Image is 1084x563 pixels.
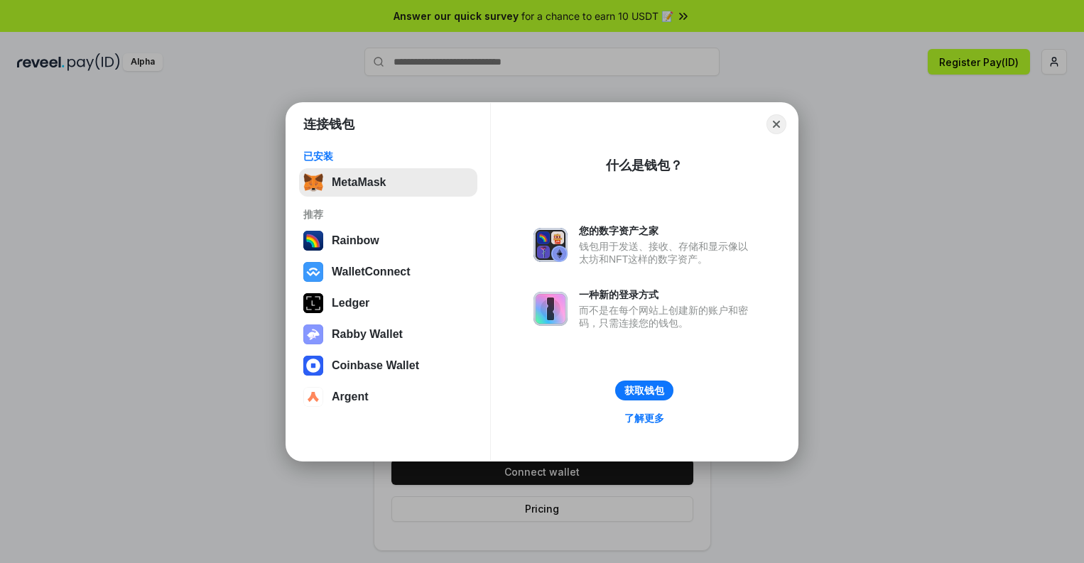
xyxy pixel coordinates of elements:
img: svg+xml,%3Csvg%20xmlns%3D%22http%3A%2F%2Fwww.w3.org%2F2000%2Fsvg%22%20fill%3D%22none%22%20viewBox... [533,228,568,262]
div: WalletConnect [332,266,411,278]
button: Rainbow [299,226,477,255]
div: 什么是钱包？ [606,157,683,174]
div: Rabby Wallet [332,328,403,341]
div: Ledger [332,297,369,310]
div: Coinbase Wallet [332,359,419,372]
img: svg+xml,%3Csvg%20width%3D%2228%22%20height%3D%2228%22%20viewBox%3D%220%200%2028%2028%22%20fill%3D... [303,356,323,376]
img: svg+xml,%3Csvg%20fill%3D%22none%22%20height%3D%2233%22%20viewBox%3D%220%200%2035%2033%22%20width%... [303,173,323,192]
div: Argent [332,390,369,403]
img: svg+xml,%3Csvg%20xmlns%3D%22http%3A%2F%2Fwww.w3.org%2F2000%2Fsvg%22%20fill%3D%22none%22%20viewBox... [533,292,568,326]
img: svg+xml,%3Csvg%20width%3D%2228%22%20height%3D%2228%22%20viewBox%3D%220%200%2028%2028%22%20fill%3D... [303,262,323,282]
div: MetaMask [332,176,386,189]
img: svg+xml,%3Csvg%20width%3D%22120%22%20height%3D%22120%22%20viewBox%3D%220%200%20120%20120%22%20fil... [303,231,323,251]
button: Coinbase Wallet [299,351,477,380]
h1: 连接钱包 [303,116,354,133]
div: 您的数字资产之家 [579,224,755,237]
button: MetaMask [299,168,477,197]
div: 一种新的登录方式 [579,288,755,301]
div: 获取钱包 [624,384,664,397]
div: 而不是在每个网站上创建新的账户和密码，只需连接您的钱包。 [579,304,755,329]
button: Close [766,114,786,134]
button: Ledger [299,289,477,317]
div: 了解更多 [624,412,664,425]
img: svg+xml,%3Csvg%20xmlns%3D%22http%3A%2F%2Fwww.w3.org%2F2000%2Fsvg%22%20width%3D%2228%22%20height%3... [303,293,323,313]
div: 推荐 [303,208,473,221]
button: Rabby Wallet [299,320,477,349]
button: Argent [299,383,477,411]
img: svg+xml,%3Csvg%20xmlns%3D%22http%3A%2F%2Fwww.w3.org%2F2000%2Fsvg%22%20fill%3D%22none%22%20viewBox... [303,324,323,344]
div: 钱包用于发送、接收、存储和显示像以太坊和NFT这样的数字资产。 [579,240,755,266]
button: 获取钱包 [615,381,673,400]
div: Rainbow [332,234,379,247]
div: 已安装 [303,150,473,163]
a: 了解更多 [616,409,673,427]
button: WalletConnect [299,258,477,286]
img: svg+xml,%3Csvg%20width%3D%2228%22%20height%3D%2228%22%20viewBox%3D%220%200%2028%2028%22%20fill%3D... [303,387,323,407]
